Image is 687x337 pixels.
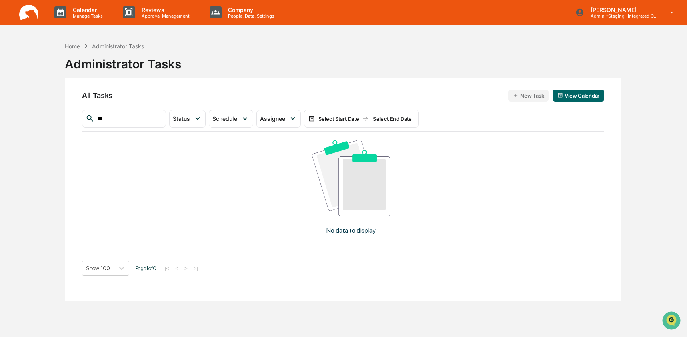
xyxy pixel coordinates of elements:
span: Page 1 of 0 [135,265,156,271]
img: calendar [308,116,315,122]
p: Admin • Staging- Integrated Compliance Advisors [584,13,659,19]
div: Administrator Tasks [92,43,144,50]
div: 🖐️ [8,102,14,108]
div: 🗄️ [58,102,64,108]
button: >| [191,265,200,272]
div: Select Start Date [316,116,361,122]
p: No data to display [326,227,376,234]
span: Schedule [212,115,237,122]
span: Data Lookup [16,116,50,124]
button: > [182,265,190,272]
div: Start new chat [27,61,131,69]
img: arrow right [362,116,369,122]
p: Approval Management [135,13,194,19]
a: 🗄️Attestations [55,98,102,112]
a: Powered byPylon [56,135,97,142]
p: [PERSON_NAME] [584,6,659,13]
p: How can we help? [8,17,146,30]
a: 🖐️Preclearance [5,98,55,112]
iframe: Open customer support [661,311,683,332]
button: New Task [508,90,549,102]
p: Manage Tasks [66,13,107,19]
span: Attestations [66,101,99,109]
div: Home [65,43,80,50]
div: We're available if you need us! [27,69,101,76]
button: View Calendar [553,90,604,102]
div: 🔎 [8,117,14,123]
span: Assignee [260,115,285,122]
span: All Tasks [82,91,112,100]
button: Start new chat [136,64,146,73]
span: Preclearance [16,101,52,109]
div: Administrator Tasks [65,50,181,71]
img: calendar [557,92,563,98]
img: 1746055101610-c473b297-6a78-478c-a979-82029cc54cd1 [8,61,22,76]
span: Pylon [80,136,97,142]
p: Company [222,6,278,13]
button: |< [162,265,172,272]
span: Status [173,115,190,122]
p: Reviews [135,6,194,13]
a: 🔎Data Lookup [5,113,54,127]
p: Calendar [66,6,107,13]
button: < [173,265,181,272]
p: People, Data, Settings [222,13,278,19]
img: No data [312,140,391,216]
div: Select End Date [370,116,414,122]
img: logo [19,5,38,20]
